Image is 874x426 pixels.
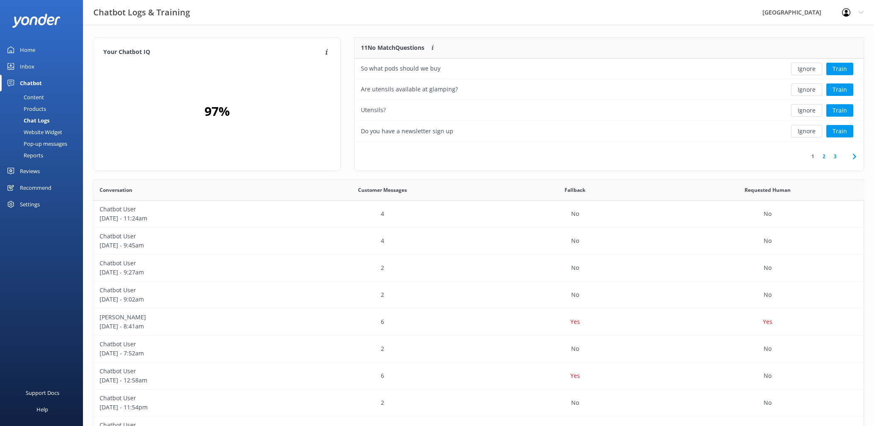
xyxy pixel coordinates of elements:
div: row [355,79,864,100]
span: Fallback [565,186,585,194]
p: [DATE] - 11:54pm [100,403,280,412]
div: row [93,389,864,416]
div: grid [355,59,864,142]
div: row [93,308,864,335]
button: Ignore [791,104,822,117]
h4: Your Chatbot IQ [103,48,323,57]
p: [DATE] - 11:24am [100,214,280,223]
div: Reports [5,149,43,161]
p: No [571,236,579,245]
div: row [93,228,864,255]
div: row [355,59,864,79]
div: Content [5,91,44,103]
p: 4 [381,236,384,245]
div: Products [5,103,46,115]
p: 2 [381,263,384,272]
p: Yes [570,317,580,326]
span: Customer Messages [358,186,407,194]
p: No [764,263,772,272]
div: Help [37,401,48,418]
p: [DATE] - 9:45am [100,241,280,250]
button: Train [826,83,853,96]
div: Chat Logs [5,115,49,126]
div: Home [20,42,35,58]
div: Utensils? [361,105,386,115]
div: Support Docs [26,384,59,401]
a: Content [5,91,83,103]
p: No [764,209,772,218]
p: 4 [381,209,384,218]
p: Chatbot User [100,259,280,268]
a: 2 [818,152,830,160]
button: Train [826,63,853,75]
div: Inbox [20,58,34,75]
p: [PERSON_NAME] [100,313,280,322]
p: 2 [381,398,384,407]
p: Chatbot User [100,205,280,214]
a: Pop-up messages [5,138,83,149]
button: Train [826,125,853,137]
a: 3 [830,152,841,160]
div: row [93,255,864,282]
span: Conversation [100,186,132,194]
a: Reports [5,149,83,161]
p: No [571,344,579,353]
p: Chatbot User [100,286,280,295]
p: No [764,290,772,299]
div: row [93,201,864,228]
p: [DATE] - 7:52am [100,349,280,358]
button: Ignore [791,63,822,75]
div: Chatbot [20,75,42,91]
div: row [355,121,864,142]
div: Settings [20,196,40,213]
p: No [764,236,772,245]
p: [DATE] - 8:41am [100,322,280,331]
span: Requested Human [745,186,791,194]
p: No [571,398,579,407]
a: Products [5,103,83,115]
h3: Chatbot Logs & Training [93,6,190,19]
p: [DATE] - 9:02am [100,295,280,304]
div: row [93,335,864,362]
p: 2 [381,344,384,353]
div: Website Widget [5,126,62,138]
p: Chatbot User [100,367,280,376]
div: row [93,362,864,389]
a: 1 [807,152,818,160]
p: Chatbot User [100,232,280,241]
p: Yes [570,371,580,380]
p: Chatbot User [100,340,280,349]
button: Ignore [791,83,822,96]
div: Do you have a newsletter sign up [361,127,453,136]
p: [DATE] - 9:27am [100,268,280,277]
p: No [571,209,579,218]
div: Are utensils available at glamping? [361,85,458,94]
p: Chatbot User [100,394,280,403]
div: Reviews [20,163,40,179]
p: No [764,344,772,353]
img: yonder-white-logo.png [12,14,60,27]
p: Yes [763,317,772,326]
p: No [764,371,772,380]
a: Chat Logs [5,115,83,126]
p: 6 [381,371,384,380]
p: 11 No Match Questions [361,43,424,52]
h2: 97 % [205,101,230,121]
button: Train [826,104,853,117]
a: Website Widget [5,126,83,138]
button: Ignore [791,125,822,137]
div: row [93,282,864,308]
p: No [571,290,579,299]
p: 2 [381,290,384,299]
p: No [571,263,579,272]
p: [DATE] - 12:58am [100,376,280,385]
p: 6 [381,317,384,326]
p: No [764,398,772,407]
div: Recommend [20,179,51,196]
div: Pop-up messages [5,138,67,149]
div: row [355,100,864,121]
div: So what pods should we buy [361,64,441,73]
